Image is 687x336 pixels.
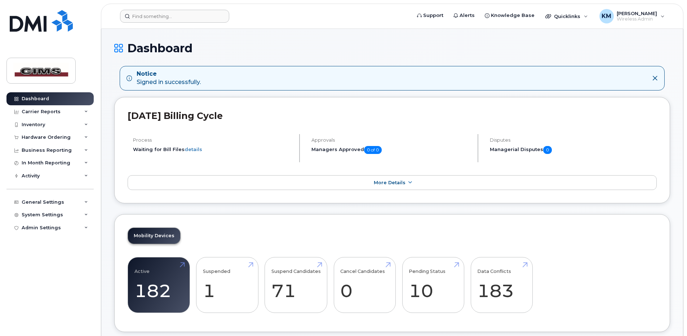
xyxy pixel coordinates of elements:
a: Suspended 1 [203,261,252,309]
h5: Managerial Disputes [490,146,657,154]
h4: Process [133,137,293,143]
h4: Disputes [490,137,657,143]
span: More Details [374,180,405,185]
div: Signed in successfully. [137,70,201,87]
span: 0 [543,146,552,154]
strong: Notice [137,70,201,78]
h4: Approvals [311,137,471,143]
a: Active 182 [134,261,183,309]
a: Mobility Devices [128,228,180,244]
a: Data Conflicts 183 [477,261,526,309]
h2: [DATE] Billing Cycle [128,110,657,121]
a: details [185,146,202,152]
span: 0 of 0 [364,146,382,154]
h1: Dashboard [114,42,670,54]
a: Suspend Candidates 71 [271,261,321,309]
h5: Managers Approved [311,146,471,154]
li: Waiting for Bill Files [133,146,293,153]
a: Pending Status 10 [409,261,457,309]
a: Cancel Candidates 0 [340,261,389,309]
